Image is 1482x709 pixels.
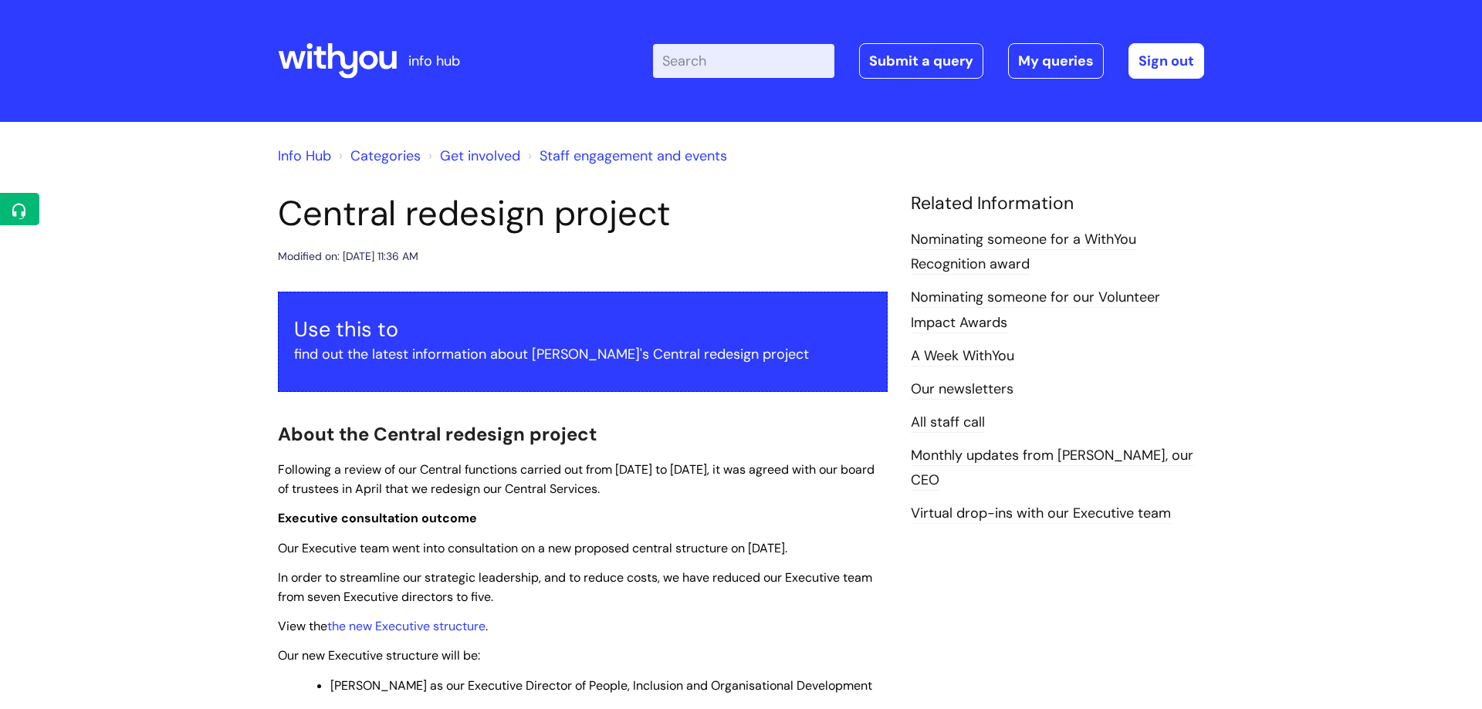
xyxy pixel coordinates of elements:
[911,413,985,433] a: All staff call
[1008,43,1104,79] a: My queries
[278,247,418,266] div: Modified on: [DATE] 11:36 AM
[350,147,421,165] a: Categories
[327,618,486,634] a: the new Executive structure
[911,193,1204,214] h4: Related Information
[653,43,1204,79] div: | -
[911,346,1014,366] a: A Week WithYou
[524,143,727,168] li: Staff engagement and events
[278,618,488,634] span: View the .
[425,143,520,168] li: Get involved
[540,147,727,165] a: Staff engagement and events
[335,143,421,168] li: Solution home
[278,510,477,526] span: Executive consultation outcome
[278,647,480,663] span: Our new Executive structure will be:
[911,288,1160,333] a: Nominating someone for our Volunteer Impact Awards
[278,461,875,497] span: Following a review of our Central functions carried out from [DATE] to [DATE], it was agreed with...
[294,317,871,342] h3: Use this to
[278,540,787,556] span: Our Executive team went into consultation on a new proposed central structure on [DATE].
[653,44,834,78] input: Search
[278,569,872,605] span: In order to streamline our strategic leadership, and to reduce costs, we have reduced our Executi...
[278,193,888,235] h1: Central redesign project
[278,147,331,165] a: Info Hub
[911,230,1136,275] a: Nominating someone for a WithYou Recognition award
[1128,43,1204,79] a: Sign out
[278,422,597,446] span: About the Central redesign project
[859,43,983,79] a: Submit a query
[440,147,520,165] a: Get involved
[294,342,871,366] p: find out the latest information about [PERSON_NAME]'s Central redesign project
[911,504,1171,524] a: Virtual drop-ins with our Executive team
[408,49,460,73] p: info hub
[911,380,1013,400] a: Our newsletters
[330,677,872,694] span: [PERSON_NAME] as our Executive Director of People, Inclusion and Organisational Development
[911,446,1193,491] a: Monthly updates from [PERSON_NAME], our CEO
